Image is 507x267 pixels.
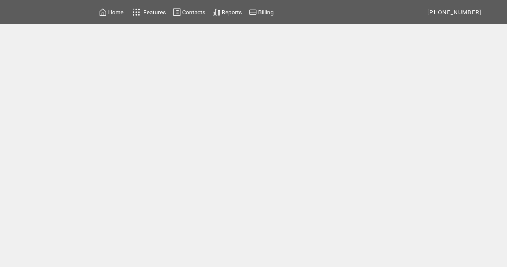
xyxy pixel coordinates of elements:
span: Billing [258,9,274,16]
img: features.svg [130,7,142,18]
a: Features [129,6,167,19]
span: [PHONE_NUMBER] [427,9,482,16]
a: Reports [211,7,243,17]
span: Reports [222,9,242,16]
a: Home [98,7,124,17]
img: creidtcard.svg [249,8,257,16]
img: chart.svg [212,8,220,16]
img: contacts.svg [173,8,181,16]
span: Features [143,9,166,16]
a: Billing [248,7,275,17]
span: Contacts [182,9,205,16]
img: home.svg [99,8,107,16]
a: Contacts [172,7,206,17]
span: Home [108,9,123,16]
